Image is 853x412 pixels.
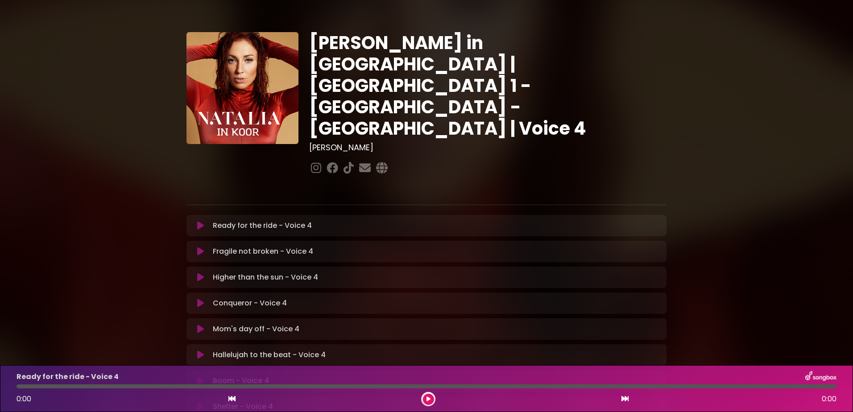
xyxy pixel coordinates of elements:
p: Mom's day off - Voice 4 [213,324,299,334]
p: Ready for the ride - Voice 4 [213,220,312,231]
img: YTVS25JmS9CLUqXqkEhs [186,32,298,144]
p: Higher than the sun - Voice 4 [213,272,318,283]
p: Ready for the ride - Voice 4 [17,371,119,382]
p: Fragile not broken - Voice 4 [213,246,313,257]
img: songbox-logo-white.png [805,371,836,383]
p: Conqueror - Voice 4 [213,298,287,309]
h3: [PERSON_NAME] [309,143,667,152]
span: 0:00 [822,394,836,404]
p: Hallelujah to the beat - Voice 4 [213,350,326,360]
h1: [PERSON_NAME] in [GEOGRAPHIC_DATA] | [GEOGRAPHIC_DATA] 1 - [GEOGRAPHIC_DATA] - [GEOGRAPHIC_DATA] ... [309,32,667,139]
span: 0:00 [17,394,31,404]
